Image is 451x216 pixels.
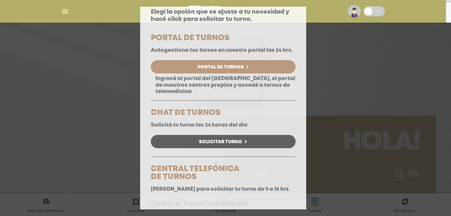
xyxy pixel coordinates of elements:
[151,109,296,117] h5: CHAT DE TURNOS
[198,65,244,69] span: Portal de Turnos
[151,47,296,54] p: Autogestiona tus turnos en nuestro portal las 24 hrs.
[151,209,202,216] a: 0810 999 9552
[151,34,296,42] h5: PORTAL DE TURNOS
[151,75,296,95] p: Ingresá al portal del [GEOGRAPHIC_DATA], el portal de nuestros centros propios y accedé a turnos ...
[151,165,296,181] h5: CENTRAL TELEFÓNICA DE TURNOS
[151,122,296,128] p: Solicitá tu turno las 24 horas del día
[199,140,242,144] span: Solicitar Turno
[151,186,296,192] p: [PERSON_NAME] para solicitar tu turno de 9 a 18 hrs
[151,135,296,148] a: Solicitar Turno
[151,9,296,23] p: Elegí la opción que se ajuste a tu necesidad y hacé click para solicitar tu turno.
[151,60,296,73] a: Portal de Turnos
